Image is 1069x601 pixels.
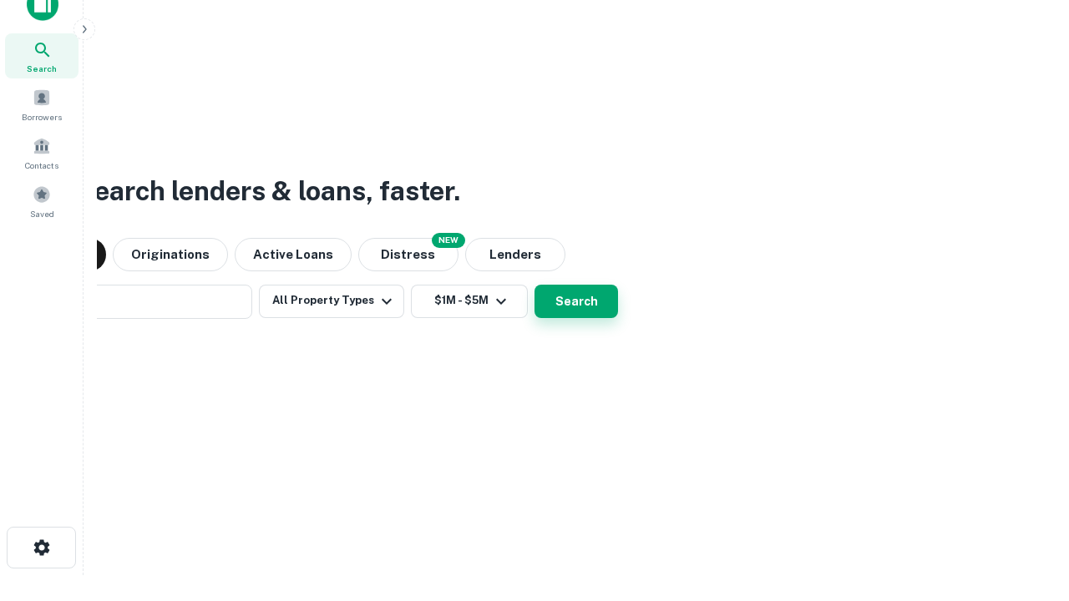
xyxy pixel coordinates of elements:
[5,130,79,175] a: Contacts
[5,179,79,224] a: Saved
[985,467,1069,548] iframe: Chat Widget
[534,285,618,318] button: Search
[27,62,57,75] span: Search
[465,238,565,271] button: Lenders
[432,233,465,248] div: NEW
[76,171,460,211] h3: Search lenders & loans, faster.
[25,159,58,172] span: Contacts
[5,82,79,127] a: Borrowers
[235,238,352,271] button: Active Loans
[5,33,79,78] a: Search
[358,238,459,271] button: Search distressed loans with lien and other non-mortgage details.
[411,285,528,318] button: $1M - $5M
[30,207,54,220] span: Saved
[113,238,228,271] button: Originations
[22,110,62,124] span: Borrowers
[259,285,404,318] button: All Property Types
